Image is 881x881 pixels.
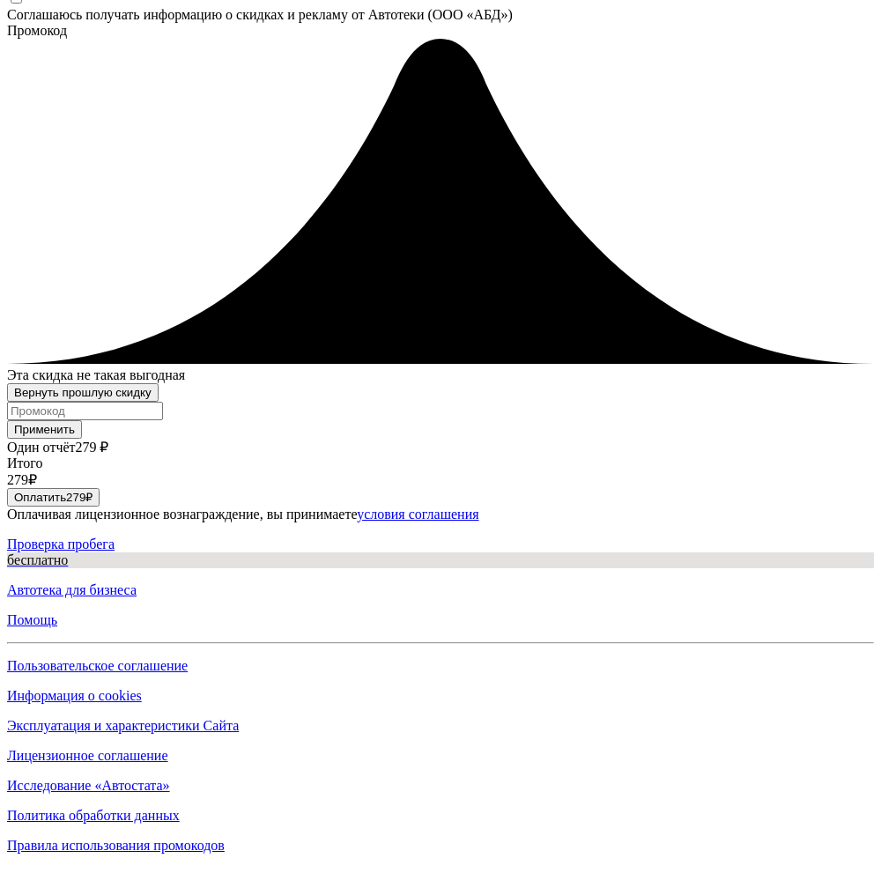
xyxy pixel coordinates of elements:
[357,507,478,522] a: условия соглашения
[14,386,152,399] div: Вернуть прошлую скидку
[7,748,874,764] a: Лицензионное соглашение
[7,537,874,568] a: Проверка пробегабесплатно
[7,537,874,568] div: Проверка пробега
[7,552,68,567] span: бесплатно
[7,507,479,522] span: Оплачивая лицензионное вознаграждение, вы принимаете
[7,488,100,507] button: Оплатить279₽
[76,440,108,455] span: 279 ₽
[14,491,93,504] span: Оплатить 279 ₽
[7,402,163,420] input: Промокод
[7,612,874,628] a: Помощь
[7,420,82,439] button: Применить
[7,718,874,734] a: Эксплуатация и характеристики Сайта
[7,383,159,402] button: Вернуть прошлую скидку
[7,23,874,39] div: Промокод
[7,808,874,824] a: Политика обработки данных
[14,423,75,436] span: Применить
[7,471,874,488] div: 279 ₽
[7,7,874,23] div: Соглашаюсь получать информацию о скидках и рекламу от Автотеки (ООО «АБД»)
[7,778,874,794] a: Исследование «Автостата»
[7,838,874,854] a: Правила использования промокодов
[7,455,874,471] div: Итого
[7,367,874,383] div: Эта скидка не такая выгодная
[7,582,874,598] a: Автотека для бизнеса
[7,440,76,455] span: Один отчёт
[7,658,874,674] a: Пользовательское соглашение
[7,688,874,704] a: Информация о cookies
